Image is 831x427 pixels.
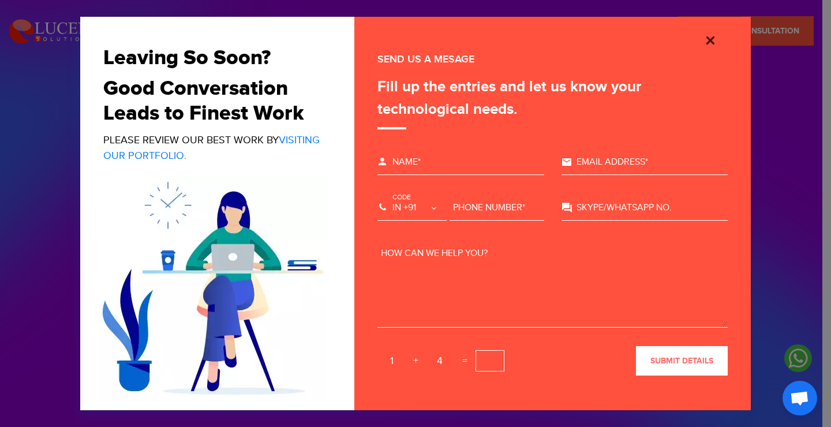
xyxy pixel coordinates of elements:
[636,346,728,376] button: submit details
[103,132,323,164] p: Please review our best work by .
[693,31,728,47] button: Close
[103,134,320,162] a: Visiting Our Portfolio
[377,51,728,67] div: SEND US A MESAGE
[103,76,323,126] h2: Good Conversation Leads to Finest Work
[703,34,717,47] img: cross_icon.png
[377,76,728,129] div: Fill up the entries and let us know your technological needs.
[103,46,323,70] h2: Leaving So Soon?
[409,352,423,370] span: +
[650,356,713,366] span: submit details
[456,352,473,370] span: =
[783,381,817,415] div: Open chat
